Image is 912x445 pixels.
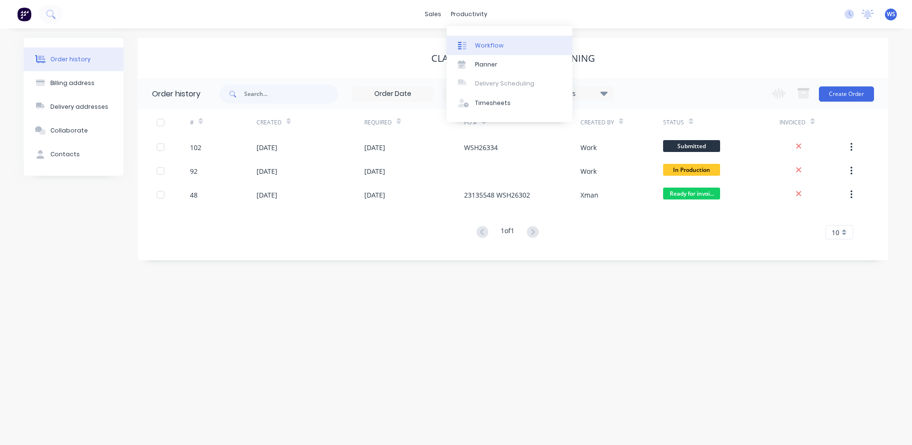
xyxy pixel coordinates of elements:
[50,126,88,135] div: Collaborate
[190,118,194,127] div: #
[256,118,282,127] div: Created
[50,150,80,159] div: Contacts
[887,10,895,19] span: WS
[50,55,91,64] div: Order history
[446,55,572,74] a: Planner
[663,118,684,127] div: Status
[256,109,364,135] div: Created
[533,88,613,99] div: 14 Statuses
[364,142,385,152] div: [DATE]
[17,7,31,21] img: Factory
[364,118,392,127] div: Required
[420,7,446,21] div: sales
[364,166,385,176] div: [DATE]
[580,109,664,135] div: Created By
[464,142,498,152] div: WSH26334
[663,109,779,135] div: Status
[663,164,720,176] span: In Production
[663,188,720,199] span: Ready for invoi...
[464,190,530,200] div: 23135548 WSH26302
[446,36,572,55] a: Workflow
[24,95,123,119] button: Delivery addresses
[152,88,200,100] div: Order history
[24,47,123,71] button: Order history
[244,85,338,104] input: Search...
[475,60,497,69] div: Planner
[446,7,492,21] div: productivity
[50,103,108,111] div: Delivery addresses
[256,190,277,200] div: [DATE]
[580,142,597,152] div: Work
[443,87,523,101] input: Invoice Date
[190,190,198,200] div: 48
[580,190,598,200] div: Xman
[475,41,503,50] div: Workflow
[190,109,256,135] div: #
[446,94,572,113] a: Timesheets
[580,166,597,176] div: Work
[24,71,123,95] button: Billing address
[580,118,614,127] div: Created By
[475,99,511,107] div: Timesheets
[256,166,277,176] div: [DATE]
[190,142,201,152] div: 102
[50,79,95,87] div: Billing address
[819,86,874,102] button: Create Order
[832,227,839,237] span: 10
[779,109,846,135] div: Invoiced
[24,119,123,142] button: Collaborate
[364,190,385,200] div: [DATE]
[779,118,806,127] div: Invoiced
[663,140,720,152] span: Submitted
[364,109,464,135] div: Required
[24,142,123,166] button: Contacts
[431,53,595,64] div: CLAAS HARVEST CENTRE KATANNING
[256,142,277,152] div: [DATE]
[353,87,433,101] input: Order Date
[190,166,198,176] div: 92
[501,226,514,239] div: 1 of 1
